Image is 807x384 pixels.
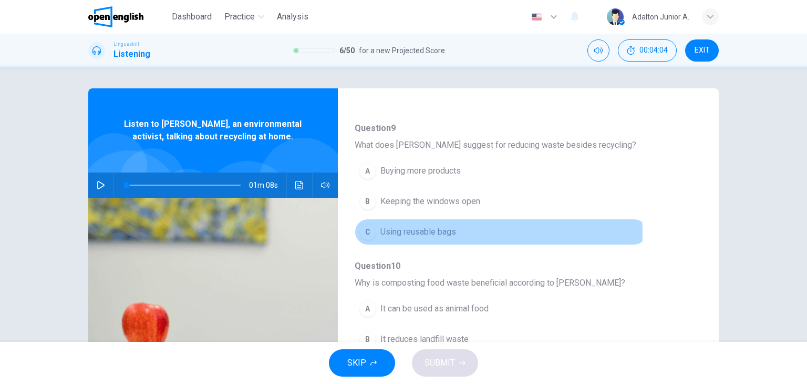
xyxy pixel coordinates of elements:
button: SKIP [329,349,395,377]
button: Practice [220,7,268,26]
div: B [359,331,376,348]
div: A [359,163,376,179]
span: Question 10 [355,260,685,272]
button: BIt reduces landfill waste [355,326,647,352]
span: for a new Projected Score [359,44,445,57]
span: EXIT [695,46,710,55]
span: It reduces landfill waste [380,333,469,346]
div: Adalton Junior A. [632,11,689,23]
h1: Listening [113,48,150,60]
span: SKIP [347,356,366,370]
div: Mute [587,39,609,62]
img: en [530,13,543,21]
span: Listen to [PERSON_NAME], an environmental activist, talking about recycling at home. [122,118,304,143]
span: 01m 08s [249,173,286,198]
span: Dashboard [172,11,212,23]
span: Why is composting food waste beneficial according to [PERSON_NAME]? [355,277,685,289]
button: Click to see the audio transcription [291,173,308,198]
span: 6 / 50 [339,44,355,57]
div: B [359,193,376,210]
button: CUsing reusable bags [355,219,647,245]
span: 00:04:04 [639,46,668,55]
button: AIt can be used as animal food [355,296,647,322]
button: Dashboard [168,7,216,26]
button: Analysis [273,7,313,26]
div: Hide [618,39,677,62]
button: BKeeping the windows open [355,188,647,215]
button: 00:04:04 [618,39,677,62]
button: EXIT [685,39,719,62]
img: OpenEnglish logo [88,6,143,27]
div: A [359,300,376,317]
span: Analysis [277,11,308,23]
span: Using reusable bags [380,226,456,238]
span: Keeping the windows open [380,195,480,208]
img: Profile picture [607,8,624,25]
div: C [359,224,376,240]
span: It can be used as animal food [380,302,489,315]
span: Practice [224,11,255,23]
span: What does [PERSON_NAME] suggest for reducing waste besides recycling? [355,139,685,151]
a: OpenEnglish logo [88,6,168,27]
span: Linguaskill [113,41,139,48]
span: Buying more products [380,165,461,177]
span: Question 9 [355,122,685,135]
button: ABuying more products [355,158,647,184]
